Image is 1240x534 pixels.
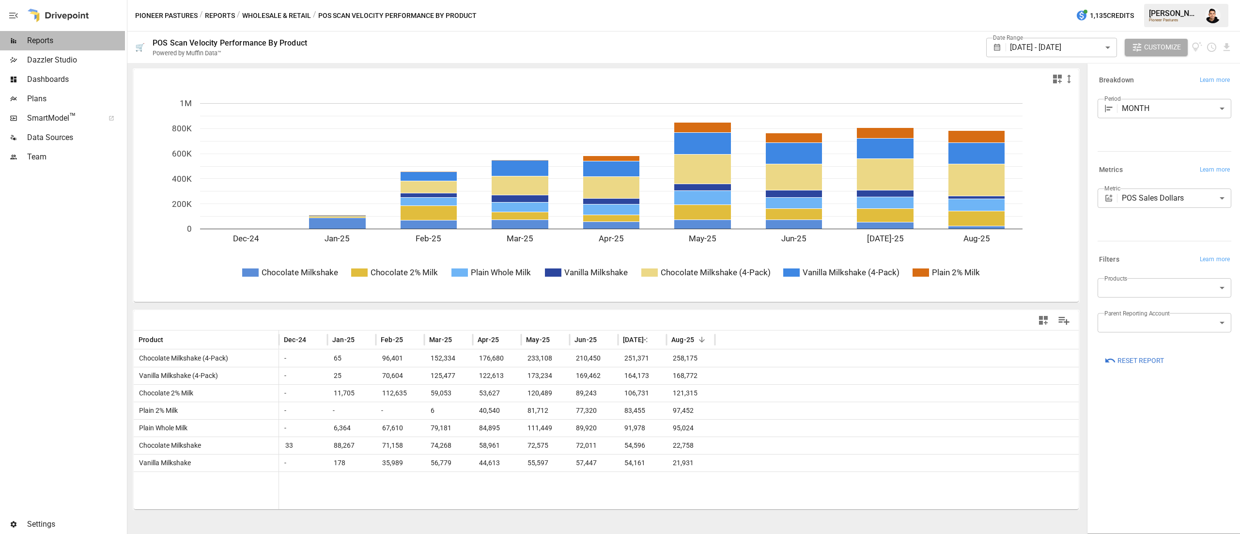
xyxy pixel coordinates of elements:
text: Vanilla Milkshake [564,267,628,277]
svg: A chart. [134,89,1079,302]
span: 54,596 [623,437,662,454]
span: 21,931 [671,455,710,471]
text: Jun-25 [781,234,806,243]
span: Vanilla Milkshake (4-Pack) [135,372,218,379]
span: 111,449 [526,420,565,437]
button: Sort [164,333,178,346]
span: Jan-25 [332,335,355,345]
button: Reset Report [1098,352,1171,369]
label: Metric [1104,184,1120,192]
span: 97,452 [671,402,710,419]
span: ™ [69,111,76,123]
span: 72,011 [574,437,613,454]
div: / [237,10,240,22]
button: Download report [1221,42,1232,53]
text: 200K [172,199,192,209]
label: Date Range [993,33,1023,42]
span: - [280,354,286,362]
span: - [280,424,286,432]
text: Plain 2% Milk [932,267,980,277]
span: 112,635 [381,385,419,402]
text: 0 [187,224,192,234]
button: Sort [453,333,466,346]
button: Pioneer Pastures [135,10,198,22]
span: 258,175 [671,350,710,367]
button: Schedule report [1206,42,1217,53]
button: View documentation [1192,39,1203,56]
button: Sort [356,333,369,346]
span: Plain 2% Milk [135,407,178,414]
text: Chocolate 2% Milk [371,267,438,277]
span: 121,315 [671,385,710,402]
span: Chocolate Milkshake [135,441,201,449]
span: 233,108 [526,350,565,367]
label: Parent Reporting Account [1104,309,1170,317]
h6: Breakdown [1099,75,1134,86]
span: Reports [27,35,125,47]
text: 800K [172,124,192,133]
button: Wholesale & Retail [242,10,311,22]
div: MONTH [1122,99,1231,118]
span: 57,447 [574,455,613,471]
span: 72,575 [526,437,565,454]
text: Apr-25 [599,234,624,243]
span: Apr-25 [478,335,499,345]
span: May-25 [526,335,550,345]
span: 70,604 [381,367,419,384]
span: - [329,407,335,414]
span: - [280,459,286,467]
div: / [313,10,316,22]
span: Learn more [1200,255,1230,265]
text: May-25 [689,234,716,243]
span: 164,173 [623,367,662,384]
span: 6 [429,402,468,419]
button: Manage Columns [1053,310,1075,331]
text: Feb-25 [416,234,441,243]
span: SmartModel [27,112,98,124]
span: 1,135 Credits [1090,10,1134,22]
span: Data Sources [27,132,125,143]
span: 88,267 [332,437,371,454]
text: Dec-24 [233,234,259,243]
span: - [377,407,383,414]
span: 251,371 [623,350,662,367]
span: Product [139,335,163,345]
h6: Filters [1099,254,1119,265]
span: 35,989 [381,455,419,471]
text: Mar-25 [507,234,533,243]
button: 1,135Credits [1072,7,1138,25]
span: Plain Whole Milk [135,424,187,432]
span: 74,268 [429,437,468,454]
span: Customize [1144,41,1181,53]
span: 6,364 [332,420,371,437]
button: Sort [648,333,662,346]
span: 25 [332,367,371,384]
span: 65 [332,350,371,367]
text: Vanilla Milkshake (4-Pack) [803,267,899,277]
span: 81,712 [526,402,565,419]
span: 59,053 [429,385,468,402]
button: Sort [598,333,611,346]
text: Jan-25 [325,234,350,243]
span: - [280,389,286,397]
text: 400K [172,174,192,184]
span: 53,627 [478,385,516,402]
label: Period [1104,94,1121,103]
div: POS Scan Velocity Performance By Product [153,38,307,47]
div: / [200,10,203,22]
div: [DATE] - [DATE] [1010,38,1116,57]
button: Sort [695,333,709,346]
span: 89,243 [574,385,613,402]
span: 33 [284,437,323,454]
div: 🛒 [135,43,145,52]
span: 122,613 [478,367,516,384]
span: 22,758 [671,437,710,454]
span: 96,401 [381,350,419,367]
span: 210,450 [574,350,613,367]
span: 91,978 [623,420,662,437]
span: Learn more [1200,76,1230,85]
span: 77,320 [574,402,613,419]
text: Plain Whole Milk [471,267,531,277]
span: 178 [332,455,371,471]
span: 125,477 [429,367,468,384]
